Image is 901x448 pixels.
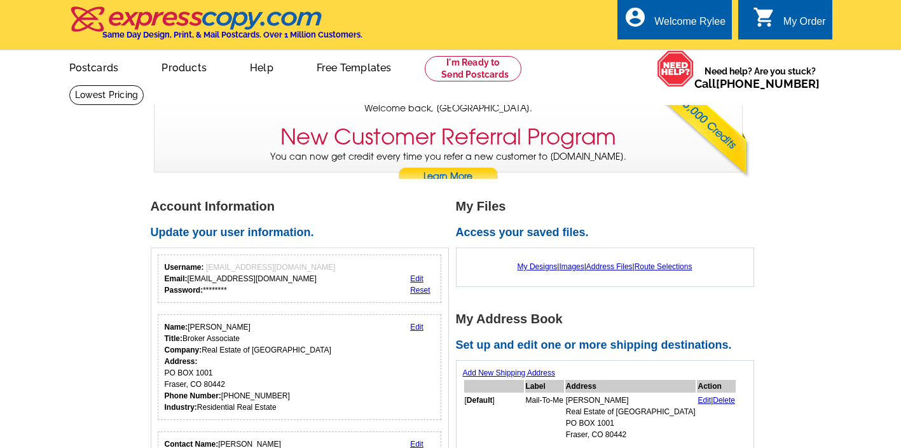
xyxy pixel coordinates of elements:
[151,200,456,213] h1: Account Information
[525,394,564,441] td: Mail-To-Me
[410,274,423,283] a: Edit
[713,396,735,405] a: Delete
[158,255,442,303] div: Your login information.
[165,286,203,295] strong: Password:
[657,50,694,87] img: help
[280,124,616,150] h3: New Customer Referral Program
[694,77,820,90] span: Call
[165,403,197,412] strong: Industry:
[624,6,647,29] i: account_circle
[165,274,188,283] strong: Email:
[158,314,442,420] div: Your personal details.
[697,380,736,393] th: Action
[456,200,761,213] h1: My Files
[464,394,524,441] td: [ ]
[697,394,736,441] td: |
[410,286,430,295] a: Reset
[467,396,493,405] b: Default
[69,15,362,39] a: Same Day Design, Print, & Mail Postcards. Over 1 Million Customers.
[635,262,692,271] a: Route Selections
[716,77,820,90] a: [PHONE_NUMBER]
[753,6,776,29] i: shopping_cart
[456,312,761,326] h1: My Address Book
[518,262,558,271] a: My Designs
[586,262,633,271] a: Address Files
[230,52,294,81] a: Help
[698,396,711,405] a: Edit
[206,263,335,272] span: [EMAIL_ADDRESS][DOMAIN_NAME]
[49,52,139,81] a: Postcards
[456,226,761,240] h2: Access your saved files.
[410,323,423,332] a: Edit
[456,339,761,353] h2: Set up and edit one or more shipping destinations.
[165,346,202,354] strong: Company:
[525,380,564,393] th: Label
[165,323,188,332] strong: Name:
[364,102,532,115] span: Welcome back, [GEOGRAPHIC_DATA].
[165,357,198,366] strong: Address:
[141,52,227,81] a: Products
[102,30,362,39] h4: Same Day Design, Print, & Mail Postcards. Over 1 Million Customers.
[151,226,456,240] h2: Update your user information.
[165,334,182,343] strong: Title:
[694,65,826,90] span: Need help? Are you stuck?
[463,368,555,377] a: Add New Shipping Address
[165,391,221,400] strong: Phone Number:
[559,262,584,271] a: Images
[565,380,696,393] th: Address
[165,263,204,272] strong: Username:
[753,14,826,30] a: shopping_cart My Order
[783,16,826,34] div: My Order
[654,16,726,34] div: Welcome Rylee
[296,52,412,81] a: Free Templates
[463,255,747,279] div: | | |
[155,150,742,186] p: You can now get credit every time you refer a new customer to [DOMAIN_NAME].
[165,321,331,413] div: [PERSON_NAME] Broker Associate Real Estate of [GEOGRAPHIC_DATA] PO BOX 1001 Fraser, CO 80442 [PHO...
[398,167,499,186] a: Learn More
[565,394,696,441] td: [PERSON_NAME] Real Estate of [GEOGRAPHIC_DATA] PO BOX 1001 Fraser, CO 80442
